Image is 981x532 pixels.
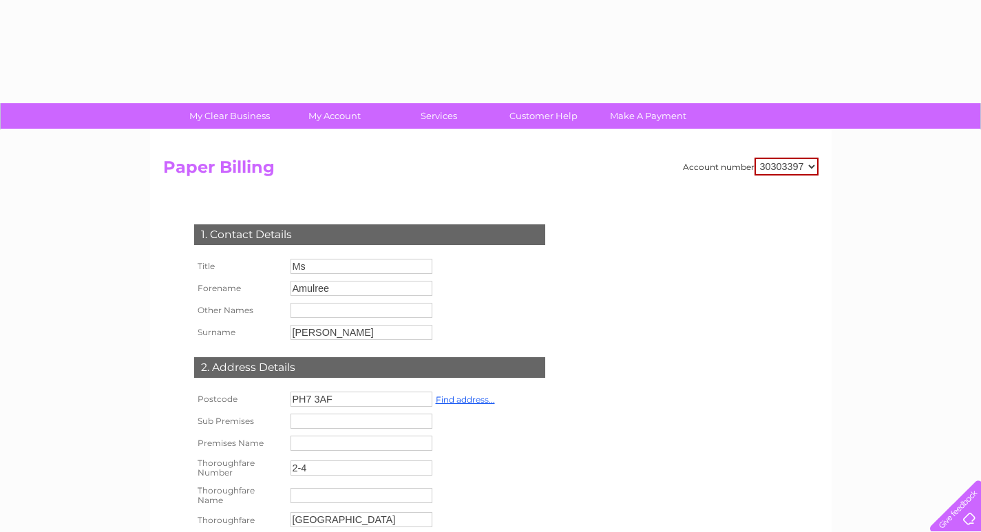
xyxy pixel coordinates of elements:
div: Account number [683,158,819,175]
th: Thoroughfare Name [191,482,287,509]
th: Premises Name [191,432,287,454]
a: Find address... [436,394,495,405]
a: Services [382,103,496,129]
th: Thoroughfare Number [191,454,287,482]
div: 1. Contact Details [194,224,545,245]
th: Thoroughfare [191,509,287,531]
th: Other Names [191,299,287,321]
th: Postcode [191,388,287,410]
a: My Clear Business [173,103,286,129]
a: Customer Help [487,103,600,129]
a: My Account [277,103,391,129]
th: Surname [191,321,287,343]
th: Forename [191,277,287,299]
a: Make A Payment [591,103,705,129]
div: 2. Address Details [194,357,545,378]
th: Sub Premises [191,410,287,432]
th: Title [191,255,287,277]
h2: Paper Billing [163,158,819,184]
